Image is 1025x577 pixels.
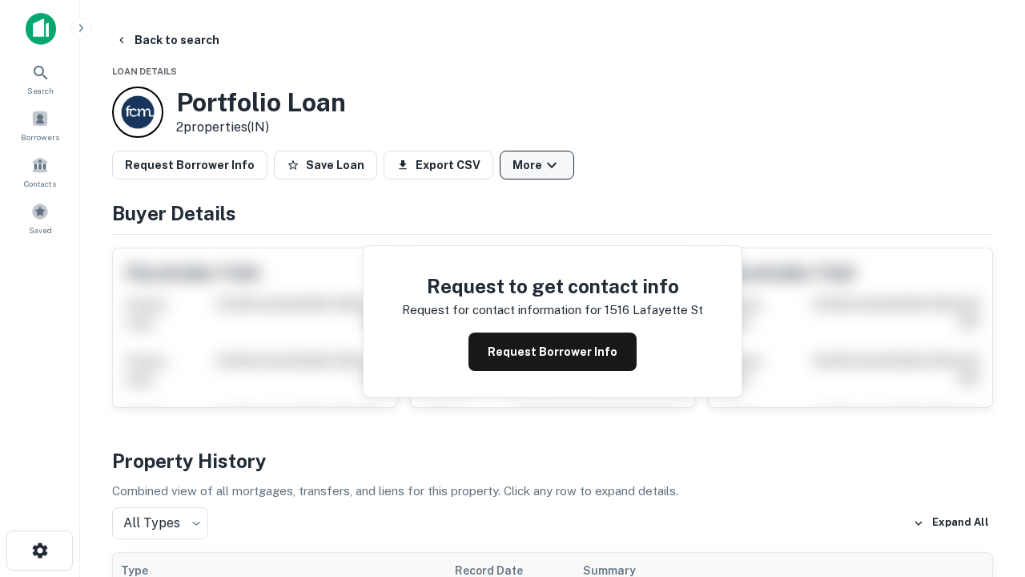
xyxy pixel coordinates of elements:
span: Borrowers [21,131,59,143]
h4: Request to get contact info [402,272,703,301]
img: capitalize-icon.png [26,13,56,45]
button: Request Borrower Info [468,333,637,371]
iframe: Chat Widget [945,397,1025,474]
span: Saved [29,224,52,236]
button: Expand All [909,511,993,535]
button: Back to search [109,26,226,54]
a: Saved [5,196,75,240]
button: Save Loan [274,151,377,180]
button: Export CSV [384,151,493,180]
p: Combined view of all mortgages, transfers, and liens for this property. Click any row to expand d... [112,482,993,501]
p: Request for contact information for [402,301,601,320]
p: 2 properties (IN) [176,118,346,137]
button: Request Borrower Info [112,151,267,180]
a: Borrowers [5,103,75,147]
div: All Types [112,507,208,539]
span: Search [27,84,54,97]
h4: Buyer Details [112,199,993,228]
button: More [500,151,574,180]
span: Loan Details [112,67,177,76]
h4: Property History [112,446,993,475]
h3: Portfolio Loan [176,87,346,118]
a: Contacts [5,150,75,193]
span: Contacts [24,177,56,190]
a: Search [5,57,75,100]
p: 1516 lafayette st [605,301,703,320]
